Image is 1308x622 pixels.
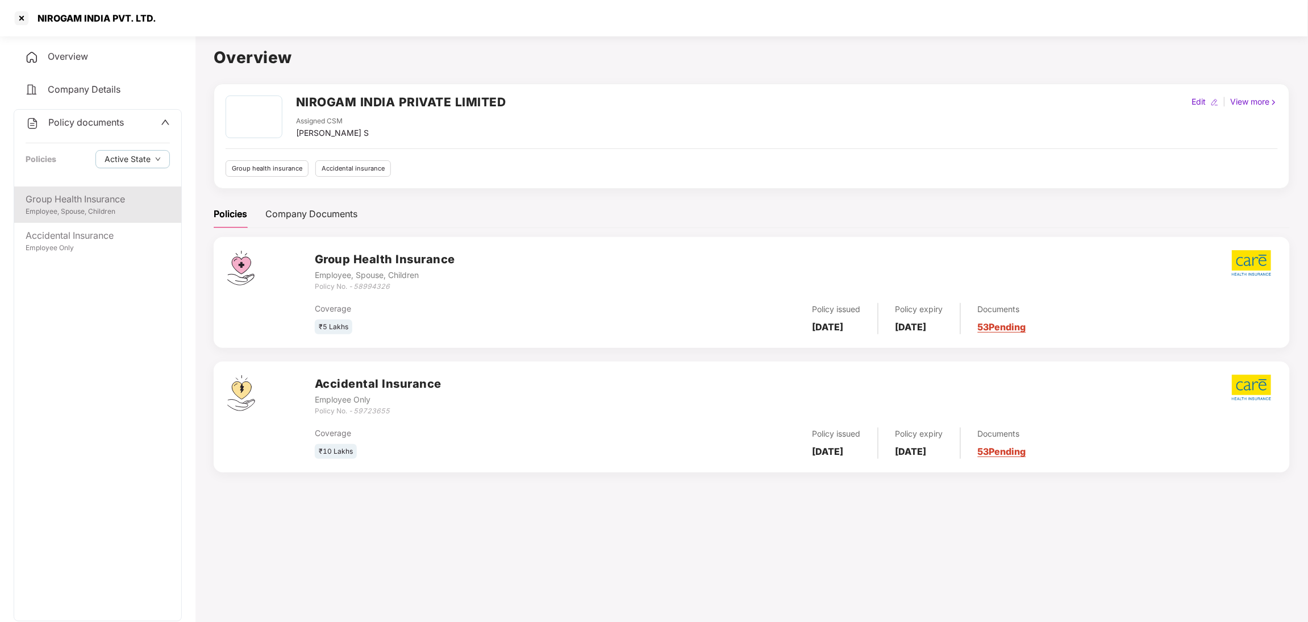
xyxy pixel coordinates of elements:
[1211,98,1219,106] img: editIcon
[353,407,390,415] i: 59723655
[48,84,120,95] span: Company Details
[25,83,39,97] img: svg+xml;base64,PHN2ZyB4bWxucz0iaHR0cDovL3d3dy53My5vcmcvMjAwMC9zdmciIHdpZHRoPSIyNCIgaGVpZ2h0PSIyNC...
[813,428,861,440] div: Policy issued
[1190,96,1209,108] div: Edit
[978,446,1026,457] a: 53 Pending
[296,127,369,139] div: [PERSON_NAME] S
[26,153,56,165] div: Policies
[813,321,844,333] b: [DATE]
[1231,250,1272,276] img: care.png
[315,160,391,177] div: Accidental insurance
[813,303,861,316] div: Policy issued
[978,303,1026,316] div: Documents
[895,303,943,316] div: Policy expiry
[315,427,635,439] div: Coverage
[214,207,247,221] div: Policies
[226,160,309,177] div: Group health insurance
[26,192,170,206] div: Group Health Insurance
[1221,96,1228,108] div: |
[26,117,39,130] img: svg+xml;base64,PHN2ZyB4bWxucz0iaHR0cDovL3d3dy53My5vcmcvMjAwMC9zdmciIHdpZHRoPSIyNCIgaGVpZ2h0PSIyNC...
[895,446,927,457] b: [DATE]
[895,428,943,440] div: Policy expiry
[978,321,1026,333] a: 53 Pending
[155,156,161,163] span: down
[315,302,635,315] div: Coverage
[813,446,844,457] b: [DATE]
[26,206,170,217] div: Employee, Spouse, Children
[31,13,156,24] div: NIROGAM INDIA PVT. LTD.
[315,269,455,281] div: Employee, Spouse, Children
[95,150,170,168] button: Active Statedown
[296,93,506,111] h2: NIROGAM INDIA PRIVATE LIMITED
[296,116,369,127] div: Assigned CSM
[214,45,1290,70] h1: Overview
[25,51,39,64] img: svg+xml;base64,PHN2ZyB4bWxucz0iaHR0cDovL3d3dy53My5vcmcvMjAwMC9zdmciIHdpZHRoPSIyNCIgaGVpZ2h0PSIyNC...
[227,251,255,285] img: svg+xml;base64,PHN2ZyB4bWxucz0iaHR0cDovL3d3dy53My5vcmcvMjAwMC9zdmciIHdpZHRoPSI0Ny43MTQiIGhlaWdodD...
[26,229,170,243] div: Accidental Insurance
[105,153,151,165] span: Active State
[1270,98,1278,106] img: rightIcon
[353,282,390,291] i: 58994326
[48,51,88,62] span: Overview
[315,406,441,417] div: Policy No. -
[315,444,357,459] div: ₹10 Lakhs
[315,251,455,268] h3: Group Health Insurance
[265,207,357,221] div: Company Documents
[48,117,124,128] span: Policy documents
[227,375,255,411] img: svg+xml;base64,PHN2ZyB4bWxucz0iaHR0cDovL3d3dy53My5vcmcvMjAwMC9zdmciIHdpZHRoPSI0OS4zMjEiIGhlaWdodD...
[895,321,927,333] b: [DATE]
[315,281,455,292] div: Policy No. -
[1231,374,1272,401] img: care.png
[315,375,441,393] h3: Accidental Insurance
[315,320,352,335] div: ₹5 Lakhs
[978,428,1026,440] div: Documents
[1228,96,1280,108] div: View more
[161,118,170,127] span: up
[315,393,441,406] div: Employee Only
[26,243,170,254] div: Employee Only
